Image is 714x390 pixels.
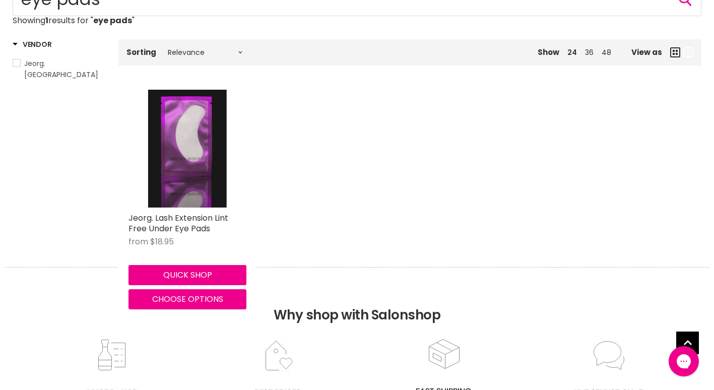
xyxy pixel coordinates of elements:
button: Quick shop [128,265,246,285]
span: Jeorg. [GEOGRAPHIC_DATA] [24,58,98,80]
a: 36 [585,47,594,57]
a: 48 [602,47,611,57]
label: Sorting [126,48,156,56]
span: Choose options [152,293,223,305]
a: Jeorg. Lash Extension Lint Free Under Eye Pads [128,90,246,208]
a: Jeorg. Lash Extension Lint Free Under Eye Pads [128,212,228,234]
button: Choose options [128,289,246,309]
p: Showing results for " " [13,16,701,25]
span: from [128,236,148,247]
strong: 1 [45,15,48,26]
span: Show [538,47,559,57]
img: Jeorg. Lash Extension Lint Free Under Eye Pads [148,90,227,208]
strong: eye pads [93,15,132,26]
a: Jeorg. Lashes [13,58,106,80]
span: $18.95 [150,236,174,247]
h2: Why shop with Salonshop [5,267,709,338]
iframe: Gorgias live chat messenger [664,343,704,380]
a: 24 [567,47,577,57]
a: Back to top [676,332,699,354]
span: View as [631,48,662,56]
h3: Vendor [13,39,51,49]
span: Back to top [676,332,699,358]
